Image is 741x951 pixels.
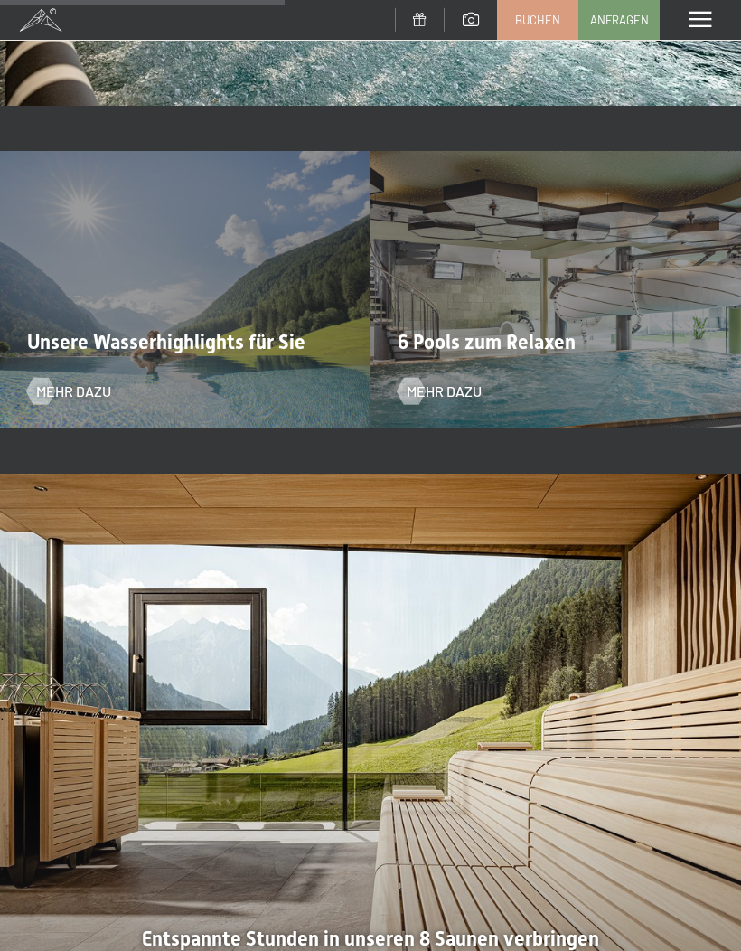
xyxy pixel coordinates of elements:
span: Anfragen [590,12,649,28]
a: Buchen [498,1,577,39]
span: Unsere Wasserhighlights für Sie [27,331,305,353]
span: 6 Pools zum Relaxen [398,331,576,353]
a: Anfragen [579,1,659,39]
span: Mehr dazu [36,381,111,401]
span: Buchen [515,12,560,28]
span: Mehr dazu [407,381,482,401]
